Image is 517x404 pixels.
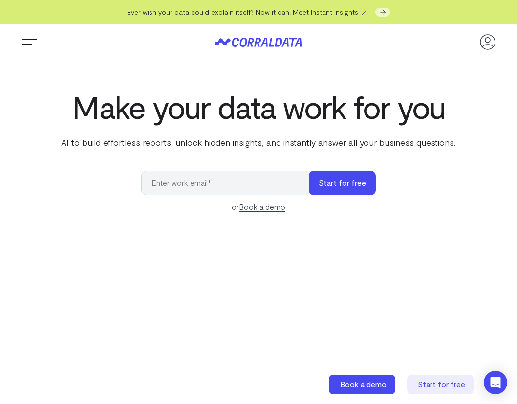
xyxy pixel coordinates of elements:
button: Trigger Menu [20,32,39,52]
button: Start for free [309,171,376,195]
p: AI to build effortless reports, unlock hidden insights, and instantly answer all your business qu... [59,136,458,149]
a: Book a demo [329,375,397,394]
div: Open Intercom Messenger [484,371,507,394]
a: Start for free [407,375,475,394]
span: Start for free [418,380,465,389]
div: or [141,201,376,213]
span: Ever wish your data could explain itself? Now it can. Meet Instant Insights 🪄 [127,8,368,16]
input: Enter work email* [141,171,319,195]
span: Book a demo [340,380,387,389]
h1: Make your data work for you [59,89,458,124]
a: Book a demo [239,202,285,212]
